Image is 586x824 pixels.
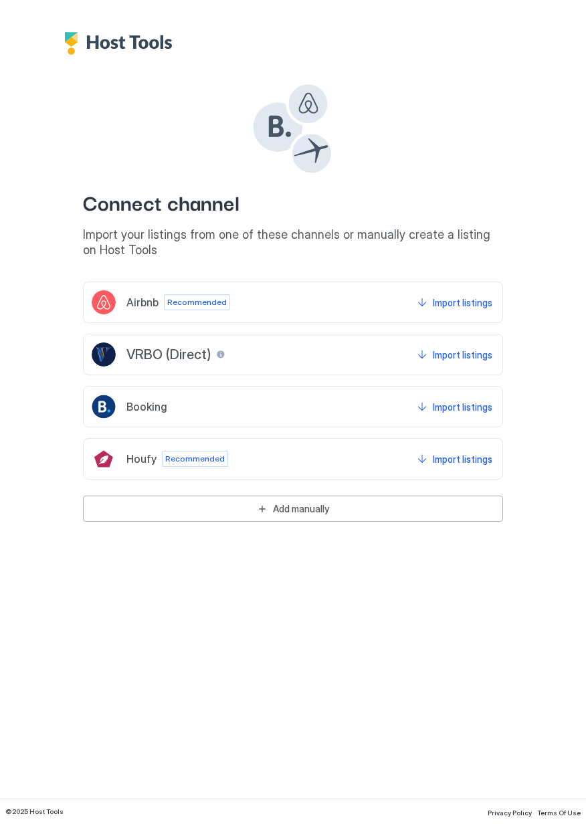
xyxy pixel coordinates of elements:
[415,342,494,367] button: Import listings
[415,290,494,314] button: Import listings
[83,227,503,257] span: Import your listings from one of these channels or manually create a listing on Host Tools
[83,187,503,217] span: Connect channel
[13,779,45,811] iframe: Intercom live chat
[167,296,227,308] span: Recommended
[5,807,64,816] span: © 2025 Host Tools
[165,453,225,465] span: Recommended
[273,502,329,516] div: Add manually
[126,400,167,413] span: Booking
[64,32,179,55] div: Host Tools Logo
[433,400,492,414] div: Import listings
[433,296,492,310] div: Import listings
[537,809,581,817] span: Terms Of Use
[488,809,532,817] span: Privacy Policy
[415,447,494,471] button: Import listings
[126,296,159,309] span: Airbnb
[433,348,492,362] div: Import listings
[126,452,157,466] span: Houfy
[126,346,211,363] span: VRBO (Direct)
[83,496,503,522] button: Add manually
[488,805,532,819] a: Privacy Policy
[537,805,581,819] a: Terms Of Use
[433,452,492,466] div: Import listings
[415,395,494,419] button: Import listings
